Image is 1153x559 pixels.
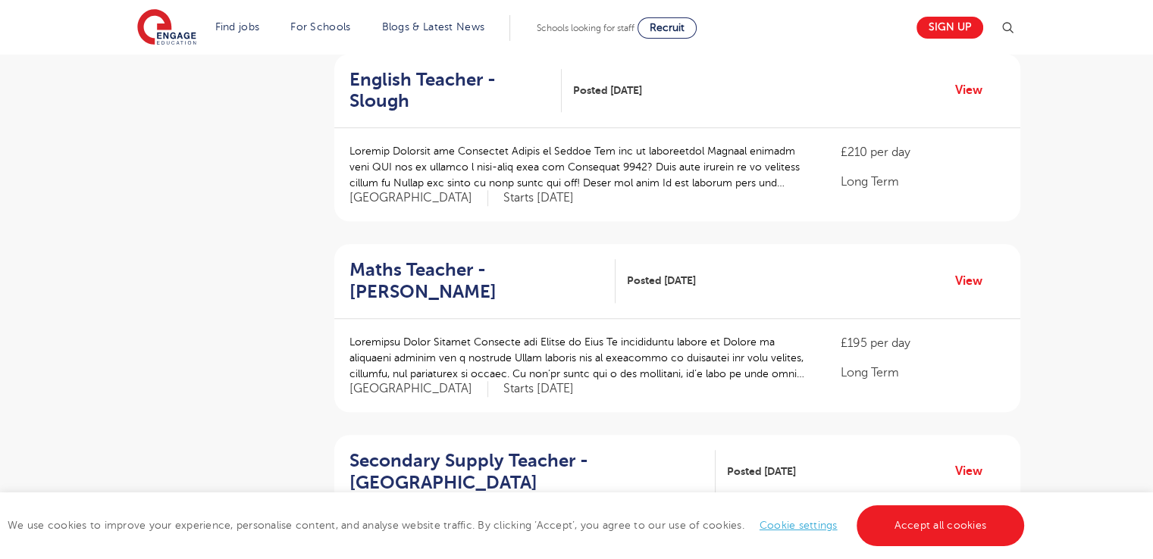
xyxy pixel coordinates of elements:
[349,259,603,303] h2: Maths Teacher - [PERSON_NAME]
[349,334,811,382] p: Loremipsu Dolor Sitamet Consecte adi Elitse do Eius Te incididuntu labore et Dolore ma aliquaeni ...
[727,464,796,479] span: Posted [DATE]
[955,461,994,481] a: View
[349,190,488,206] span: [GEOGRAPHIC_DATA]
[349,259,616,303] a: Maths Teacher - [PERSON_NAME]
[8,520,1028,531] span: We use cookies to improve your experience, personalise content, and analyse website traffic. By c...
[760,520,838,531] a: Cookie settings
[650,22,685,33] span: Recruit
[382,21,485,33] a: Blogs & Latest News
[349,143,811,191] p: Loremip Dolorsit ame Consectet Adipis el Seddoe Tem inc ut laboreetdol Magnaal enimadm veni QUI n...
[349,69,562,113] a: English Teacher - Slough
[955,80,994,100] a: View
[503,190,574,206] p: Starts [DATE]
[137,9,196,47] img: Engage Education
[349,69,550,113] h2: English Teacher - Slough
[349,450,704,494] h2: Secondary Supply Teacher - [GEOGRAPHIC_DATA]
[290,21,350,33] a: For Schools
[349,450,716,494] a: Secondary Supply Teacher - [GEOGRAPHIC_DATA]
[573,83,642,98] span: Posted [DATE]
[627,273,696,289] span: Posted [DATE]
[916,17,983,39] a: Sign up
[841,364,1004,382] p: Long Term
[841,173,1004,191] p: Long Term
[841,143,1004,161] p: £210 per day
[955,271,994,291] a: View
[841,334,1004,352] p: £195 per day
[537,23,634,33] span: Schools looking for staff
[349,381,488,397] span: [GEOGRAPHIC_DATA]
[215,21,260,33] a: Find jobs
[857,505,1025,546] a: Accept all cookies
[503,381,574,397] p: Starts [DATE]
[638,17,697,39] a: Recruit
